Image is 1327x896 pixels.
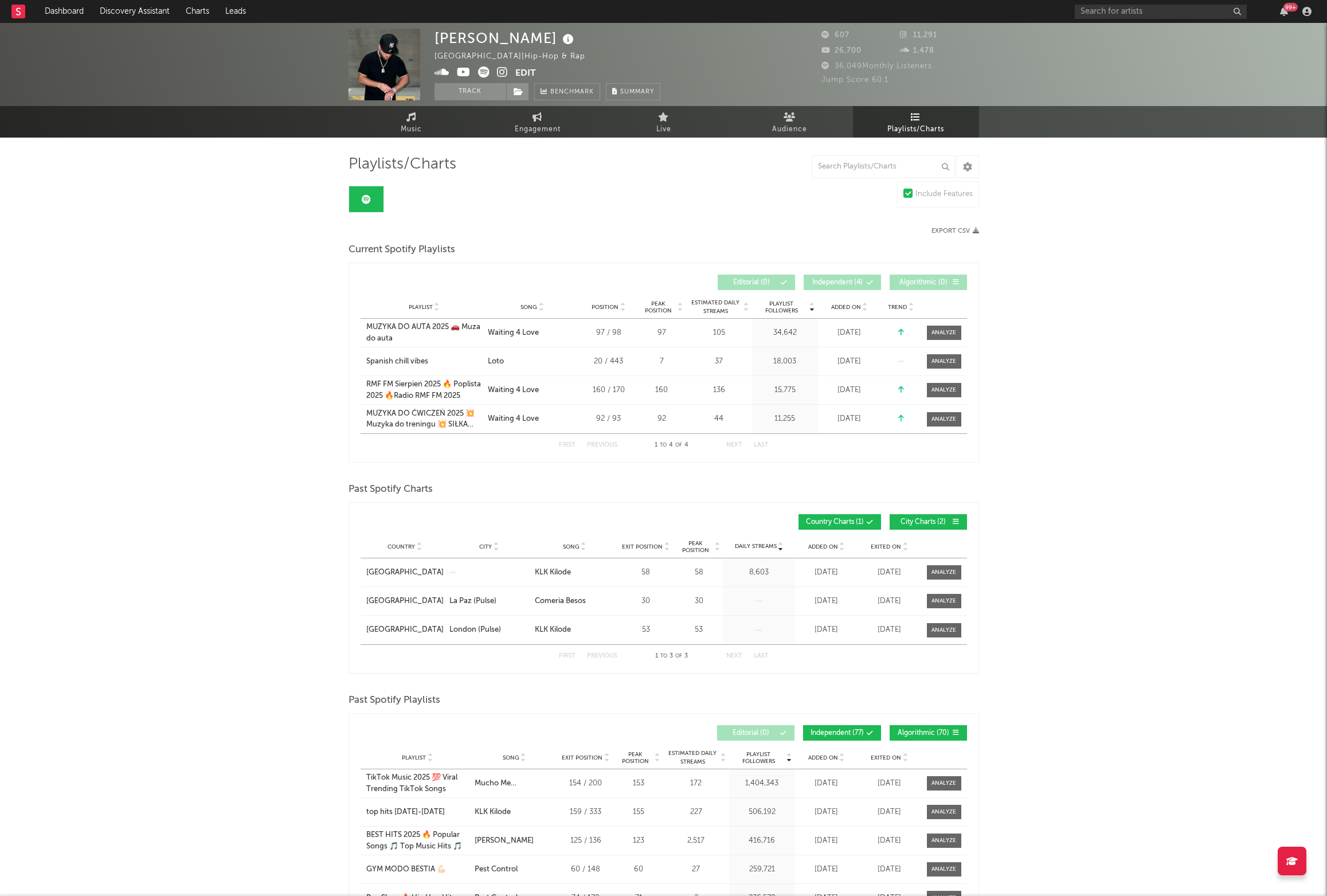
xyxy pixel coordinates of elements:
button: Last [754,442,769,448]
button: Edit [515,66,536,81]
button: Next [726,653,742,659]
a: top hits [DATE]-[DATE] [366,807,469,818]
span: Benchmark [550,85,594,99]
div: [GEOGRAPHIC_DATA] [366,624,444,636]
a: Engagement [475,106,601,138]
span: Current Spotify Playlists [349,243,455,257]
a: La Paz (Pulse) [449,596,529,607]
span: Trend [888,304,907,311]
a: Spanish chill vibes [366,356,482,367]
a: Comeria Besos [535,596,614,607]
button: City Charts(2) [890,514,967,530]
div: 259,721 [732,864,792,875]
div: [PERSON_NAME] [475,835,534,847]
div: KLK Kilode [535,567,571,578]
button: 99+ [1280,7,1288,16]
div: 11,255 [755,413,815,425]
input: Search Playlists/Charts [812,155,955,178]
span: Live [656,123,671,136]
a: RMF FM Sierpień 2025 🔥 Poplista 2025 🔥Radio RMF FM 2025 [366,379,482,401]
span: Position [592,304,619,311]
span: Independent ( 77 ) [811,730,864,737]
div: Spanish chill vibes [366,356,428,367]
span: Playlist Followers [732,751,785,765]
span: Editorial ( 0 ) [725,730,777,737]
div: 1,404,343 [732,778,792,789]
span: Added On [808,754,838,761]
span: 607 [821,32,850,39]
div: [GEOGRAPHIC_DATA] | Hip-hop & Rap [434,50,598,64]
div: [DATE] [861,624,918,636]
span: Audience [772,123,807,136]
div: [DATE] [861,864,918,875]
span: Algorithmic ( 0 ) [897,279,950,286]
button: Previous [587,442,617,448]
div: 44 [689,413,749,425]
a: BEST HITS 2025 🔥 Popular Songs 🎵 Top Music Hits 🎵 [366,830,469,852]
div: KLK Kilode [535,624,571,636]
div: 416,716 [732,835,792,847]
span: Song [563,543,580,550]
span: Summary [620,89,654,95]
span: 11,291 [900,32,937,39]
span: Past Spotify Charts [349,483,433,496]
div: [DATE] [861,778,918,789]
a: KLK Kilode [475,807,554,818]
span: Exit Position [562,754,602,761]
input: Search for artists [1075,5,1247,19]
span: Editorial ( 0 ) [725,279,778,286]
div: 99 + [1283,3,1298,11]
a: Pest Control [475,864,554,875]
span: Estimated Daily Streams [689,299,742,316]
span: to [660,443,667,448]
div: Pest Control [475,864,518,875]
div: [DATE] [798,596,855,607]
a: Music [349,106,475,138]
span: Jump Score: 60.1 [821,76,888,84]
div: 53 [620,624,672,636]
button: Algorithmic(70) [890,725,967,741]
a: GYM MODO BESTIA 💪🏻 [366,864,469,875]
div: 2,517 [666,835,726,847]
span: Peak Position [640,300,676,314]
button: Independent(77) [803,725,881,741]
span: of [675,443,682,448]
div: [DATE] [821,327,878,339]
div: 20 / 443 [583,356,635,367]
div: 97 [640,327,683,339]
a: TikTok Music 2025 💯 Viral Trending TikTok Songs [366,772,469,795]
span: to [660,654,667,659]
span: Exited On [871,754,901,761]
span: Playlist [402,754,426,761]
span: Playlist [409,304,433,311]
span: of [675,654,682,659]
div: [DATE] [861,835,918,847]
div: 154 / 200 [560,778,612,789]
a: Benchmark [534,83,600,100]
a: MUZYKA DO AUTA 2025 🚗 Muza do auta [366,322,482,344]
button: Editorial(0) [718,275,795,290]
span: Country Charts ( 1 ) [806,519,864,526]
div: 60 / 148 [560,864,612,875]
div: 506,192 [732,807,792,818]
span: Estimated Daily Streams [666,749,719,766]
button: Track [434,83,506,100]
div: [DATE] [821,356,878,367]
span: Exit Position [622,543,663,550]
span: Independent ( 4 ) [811,279,864,286]
div: [DATE] [861,596,918,607]
div: Mucho Me [PERSON_NAME] [475,778,554,789]
div: 92 [640,413,683,425]
button: Summary [606,83,660,100]
a: KLK Kilode [535,567,614,578]
div: 172 [666,778,726,789]
a: [PERSON_NAME] [475,835,554,847]
div: Loto [488,356,504,367]
div: 97 / 98 [583,327,635,339]
div: 92 / 93 [583,413,635,425]
div: KLK Kilode [475,807,511,818]
div: [GEOGRAPHIC_DATA] [366,596,444,607]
